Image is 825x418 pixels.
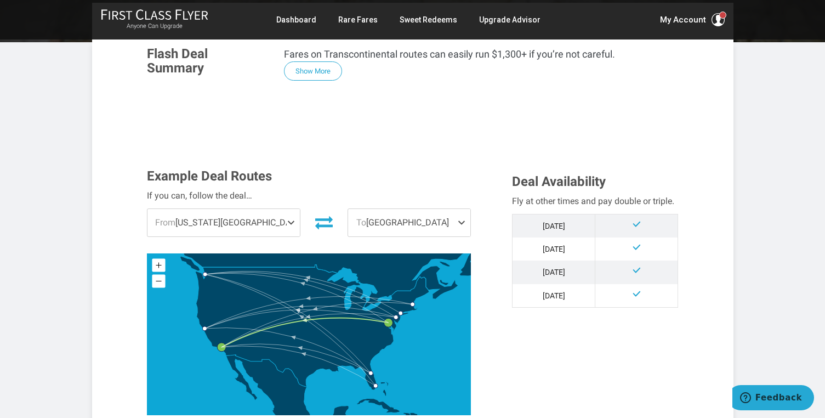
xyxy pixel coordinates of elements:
[147,189,471,203] div: If you can, follow the deal…
[356,217,366,228] span: To
[217,343,233,352] g: Los Angeles
[309,210,339,234] button: Invert Route Direction
[660,13,706,26] span: My Account
[147,168,272,184] span: Example Deal Routes
[203,272,212,276] g: Seattle
[147,209,300,236] span: [US_STATE][GEOGRAPHIC_DATA]
[338,10,378,30] a: Rare Fares
[155,217,175,228] span: From
[479,10,540,30] a: Upgrade Advisor
[512,194,678,208] div: Fly at other times and pay double or triple.
[147,47,268,76] h3: Flash Deal Summary
[732,385,814,413] iframe: Opens a widget where you can find more information
[513,284,595,308] td: [DATE]
[384,319,400,327] g: Washington DC
[202,326,212,331] g: San Francisco
[101,22,208,30] small: Anyone Can Upgrade
[348,209,470,236] span: [GEOGRAPHIC_DATA]
[513,238,595,261] td: [DATE]
[101,9,208,20] img: First Class Flyer
[284,61,342,81] button: Show More
[394,315,403,320] g: Philadelphia
[660,13,725,26] button: My Account
[513,214,595,238] td: [DATE]
[368,371,378,376] g: Orlando
[284,47,679,61] p: Fares on Transcontinental routes can easily run $1,300+ if you’re not careful.
[400,10,457,30] a: Sweet Redeems
[276,10,316,30] a: Dashboard
[101,9,208,31] a: First Class FlyerAnyone Can Upgrade
[512,174,606,189] span: Deal Availability
[513,261,595,284] td: [DATE]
